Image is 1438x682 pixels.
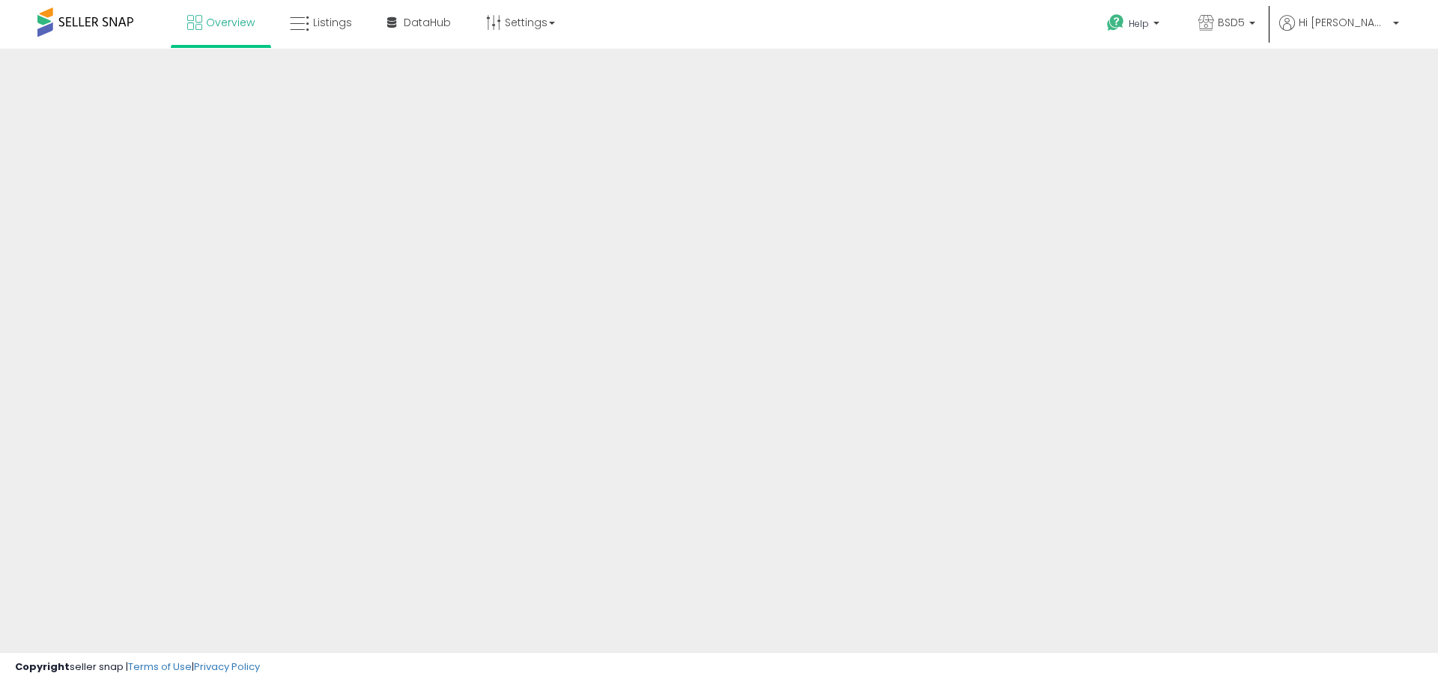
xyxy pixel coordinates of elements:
[1129,17,1149,30] span: Help
[15,660,70,674] strong: Copyright
[1299,15,1389,30] span: Hi [PERSON_NAME]
[1106,13,1125,32] i: Get Help
[1279,15,1399,49] a: Hi [PERSON_NAME]
[194,660,260,674] a: Privacy Policy
[15,660,260,675] div: seller snap | |
[128,660,192,674] a: Terms of Use
[1218,15,1245,30] span: BSD5
[404,15,451,30] span: DataHub
[313,15,352,30] span: Listings
[206,15,255,30] span: Overview
[1095,2,1174,49] a: Help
